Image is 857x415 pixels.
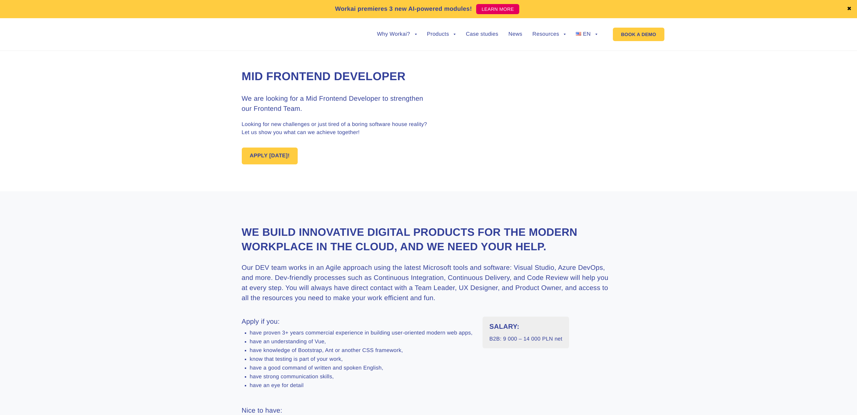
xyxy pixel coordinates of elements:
[250,365,473,371] li: have a good command of written and spoken English,
[250,330,473,336] li: have proven 3+ years commercial experience in building user-oriented modern web apps,
[250,374,473,380] li: have strong communication skills,
[466,32,498,37] a: Case studies
[250,348,473,354] li: have knowledge of Bootstrap, Ant or another CSS framework,
[242,263,616,303] h3: Our DEV team works in an Agile approach using the latest Microsoft tools and software: Visual Stu...
[242,148,298,164] a: APPLY [DATE]!
[250,356,473,362] li: know that testing is part of your work,
[427,32,456,37] a: Products
[583,31,591,37] span: EN
[613,28,664,41] a: BOOK A DEMO
[242,225,616,254] h2: We build innovative digital products for the modern workplace in the Cloud, and we need your help.
[476,4,519,14] a: LEARN MORE
[242,317,473,327] h3: Apply if you:
[242,94,429,114] h3: We are looking for a Mid Frontend Developer to strengthen our Frontend Team.
[508,32,522,37] a: News
[489,322,562,332] h3: SALARY:
[532,32,566,37] a: Resources
[250,383,473,389] li: have an eye for detail
[250,339,473,345] li: have an understanding of Vue,
[242,121,429,137] p: Looking for new challenges or just tired of a boring software house reality? Let us show you what...
[377,32,417,37] a: Why Workai?
[335,4,472,13] p: Workai premieres 3 new AI-powered modules!
[242,69,429,85] h1: Mid Frontend Developer
[847,6,852,12] a: ✖
[489,335,562,343] p: B2B: 9 000 – 14 000 PLN net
